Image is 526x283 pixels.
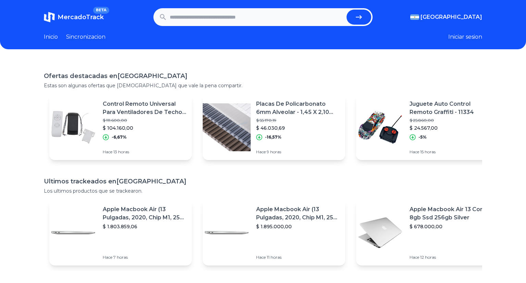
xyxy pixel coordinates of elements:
p: $ 1.895.000,00 [256,223,340,230]
span: MercadoTrack [58,13,104,21]
a: Featured imageApple Macbook Air (13 Pulgadas, 2020, Chip M1, 256 Gb De Ssd, 8 Gb De Ram) - Plata$... [203,200,345,266]
p: -6,67% [112,134,127,140]
img: Featured image [203,209,251,257]
img: Featured image [49,209,97,257]
img: Featured image [356,103,404,151]
p: Juguete Auto Control Remoto Graffiti - 11334 [410,100,493,116]
img: Featured image [49,103,97,151]
p: Hace 9 horas [256,149,340,155]
p: $ 55.170,19 [256,118,340,123]
p: Hace 12 horas [410,255,493,260]
p: Hace 13 horas [103,149,186,155]
p: $ 25.860,00 [410,118,493,123]
img: Argentina [410,14,419,20]
a: MercadoTrackBETA [44,12,104,23]
a: Featured imageControl Remoto Universal Para Ventiladores De Techo F*$ 111.600,00$ 104.160,00-6,67... [49,94,192,160]
p: Hace 7 horas [103,255,186,260]
a: Featured imageApple Macbook Air 13 Core I5 8gb Ssd 256gb Silver$ 678.000,00Hace 12 horas [356,200,499,266]
a: Sincronizacion [66,33,105,41]
a: Featured imageApple Macbook Air (13 Pulgadas, 2020, Chip M1, 256 Gb De Ssd, 8 Gb De Ram) - Plata$... [49,200,192,266]
p: Apple Macbook Air (13 Pulgadas, 2020, Chip M1, 256 Gb De Ssd, 8 Gb De Ram) - Plata [256,205,340,222]
p: Hace 11 horas [256,255,340,260]
img: MercadoTrack [44,12,55,23]
img: Featured image [356,209,404,257]
button: [GEOGRAPHIC_DATA] [410,13,482,21]
p: Control Remoto Universal Para Ventiladores De Techo F* [103,100,186,116]
img: Featured image [203,103,251,151]
h1: Ofertas destacadas en [GEOGRAPHIC_DATA] [44,71,482,81]
p: Estas son algunas ofertas que [DEMOGRAPHIC_DATA] que vale la pena compartir. [44,82,482,89]
span: [GEOGRAPHIC_DATA] [421,13,482,21]
p: $ 1.803.859,06 [103,223,186,230]
p: $ 46.030,69 [256,125,340,131]
p: $ 678.000,00 [410,223,493,230]
button: Iniciar sesion [448,33,482,41]
p: $ 104.160,00 [103,125,186,131]
p: Apple Macbook Air (13 Pulgadas, 2020, Chip M1, 256 Gb De Ssd, 8 Gb De Ram) - Plata [103,205,186,222]
a: Featured imagePlacas De Policarbonato 6mm Alveolar - 1,45 X 2,10 Mts$ 55.170,19$ 46.030,69-16,57%... [203,94,345,160]
a: Inicio [44,33,58,41]
p: Los ultimos productos que se trackearon. [44,188,482,194]
p: $ 24.567,00 [410,125,493,131]
p: Hace 15 horas [410,149,493,155]
p: -16,57% [265,134,281,140]
p: -5% [418,134,427,140]
span: BETA [93,7,109,14]
p: Placas De Policarbonato 6mm Alveolar - 1,45 X 2,10 Mts [256,100,340,116]
p: Apple Macbook Air 13 Core I5 8gb Ssd 256gb Silver [410,205,493,222]
a: Featured imageJuguete Auto Control Remoto Graffiti - 11334$ 25.860,00$ 24.567,00-5%Hace 15 horas [356,94,499,160]
p: $ 111.600,00 [103,118,186,123]
h1: Ultimos trackeados en [GEOGRAPHIC_DATA] [44,177,482,186]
